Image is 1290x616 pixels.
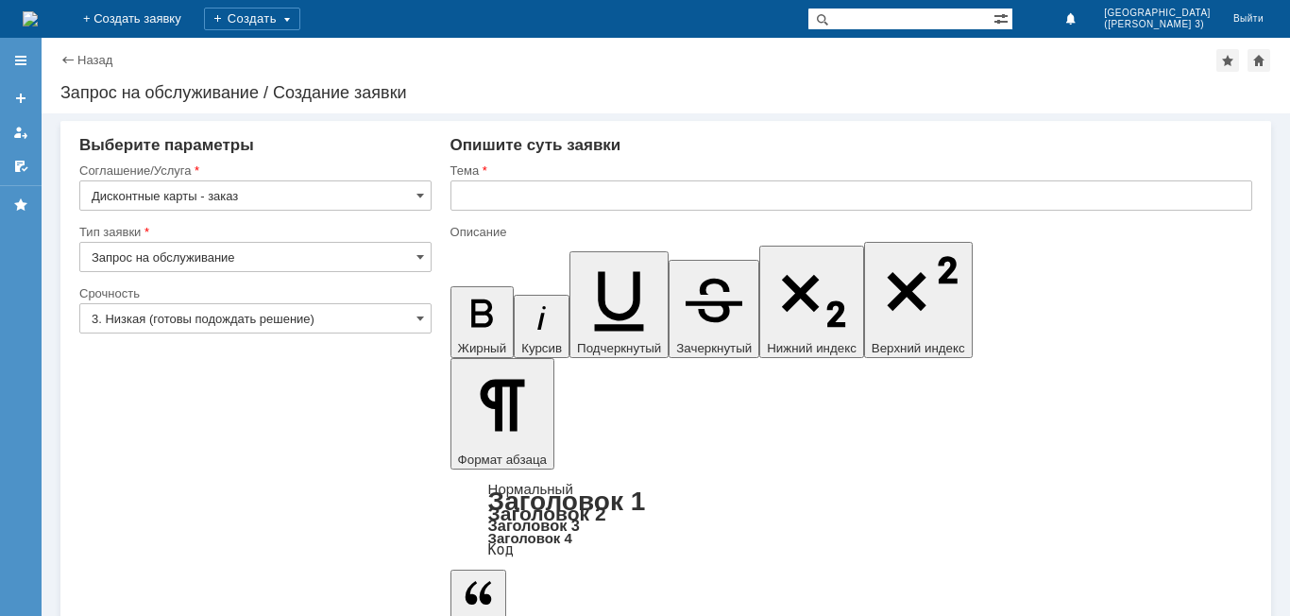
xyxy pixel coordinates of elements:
a: Заголовок 4 [488,530,572,546]
a: Создать заявку [6,83,36,113]
div: Формат абзаца [450,483,1252,556]
a: Мои заявки [6,117,36,147]
a: Мои согласования [6,151,36,181]
div: Создать [204,8,300,30]
button: Нижний индекс [759,246,864,358]
span: ([PERSON_NAME] 3) [1104,19,1211,30]
a: Назад [77,53,112,67]
a: Заголовок 3 [488,517,580,534]
div: Тема [450,164,1248,177]
button: Жирный [450,286,515,358]
button: Формат абзаца [450,358,554,470]
span: Расширенный поиск [993,9,1012,26]
div: Добавить в избранное [1216,49,1239,72]
button: Зачеркнутый [669,260,759,358]
span: [GEOGRAPHIC_DATA] [1104,8,1211,19]
img: logo [23,11,38,26]
a: Перейти на домашнюю страницу [23,11,38,26]
span: Жирный [458,341,507,355]
a: Заголовок 2 [488,503,606,524]
span: Подчеркнутый [577,341,661,355]
div: Тип заявки [79,226,428,238]
span: Формат абзаца [458,453,547,467]
span: Выберите параметры [79,136,254,154]
div: Срочность [79,287,428,299]
div: Сделать домашней страницей [1248,49,1270,72]
div: Запрос на обслуживание / Создание заявки [60,83,1271,102]
span: Нижний индекс [767,341,857,355]
button: Курсив [514,295,569,358]
button: Верхний индекс [864,242,973,358]
a: Нормальный [488,481,573,497]
a: Код [488,541,514,558]
span: Зачеркнутый [676,341,752,355]
a: Заголовок 1 [488,487,646,516]
div: Описание [450,226,1248,238]
button: Подчеркнутый [569,251,669,358]
div: Соглашение/Услуга [79,164,428,177]
span: Курсив [521,341,562,355]
span: Опишите суть заявки [450,136,621,154]
span: Верхний индекс [872,341,965,355]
